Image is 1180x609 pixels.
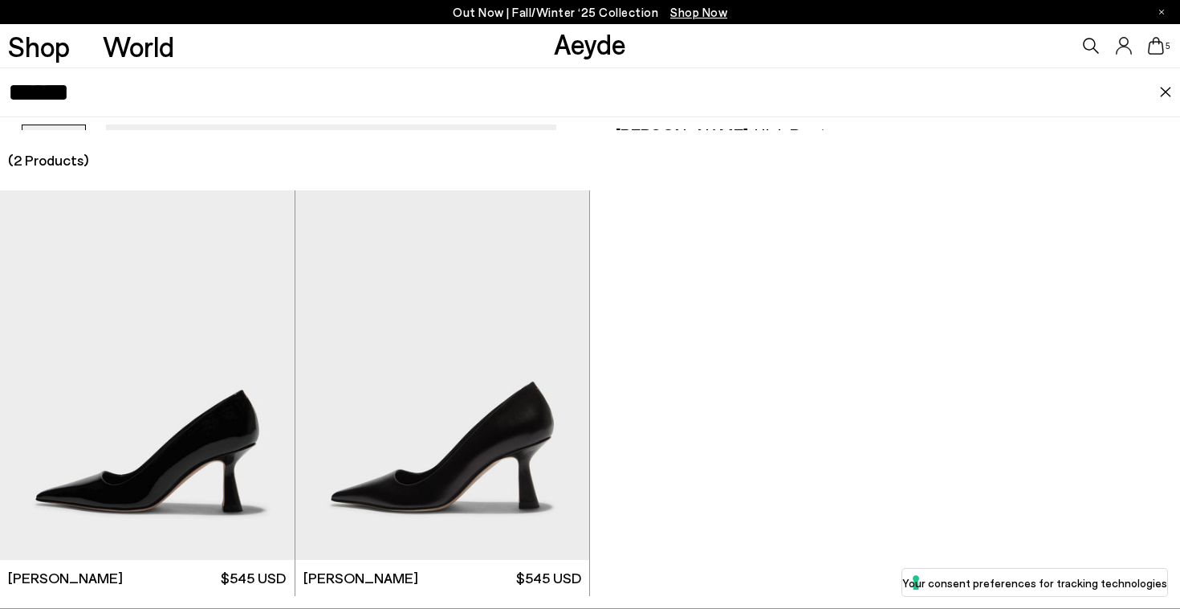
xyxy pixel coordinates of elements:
[670,5,727,19] span: Navigate to /collections/new-in
[295,190,590,561] img: Zandra Pointed Pumps
[221,568,286,588] span: $545 USD
[902,569,1167,596] button: Your consent preferences for tracking technologies
[103,32,174,60] a: World
[902,574,1167,591] label: Your consent preferences for tracking technologies
[516,568,581,588] span: $545 USD
[295,560,590,596] a: [PERSON_NAME] $545 USD
[1159,87,1172,98] img: close.svg
[453,2,727,22] p: Out Now | Fall/Winter ‘25 Collection
[1148,37,1164,55] a: 5
[22,125,85,210] img: Henry Knee-High Boots - Image 1
[303,568,418,588] span: [PERSON_NAME]
[554,27,626,60] a: Aeyde
[616,125,834,145] h2: [PERSON_NAME]-High Boots
[8,32,70,60] a: Shop
[8,568,123,588] span: [PERSON_NAME]
[1164,42,1172,51] span: 5
[1056,126,1121,146] span: $945 USD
